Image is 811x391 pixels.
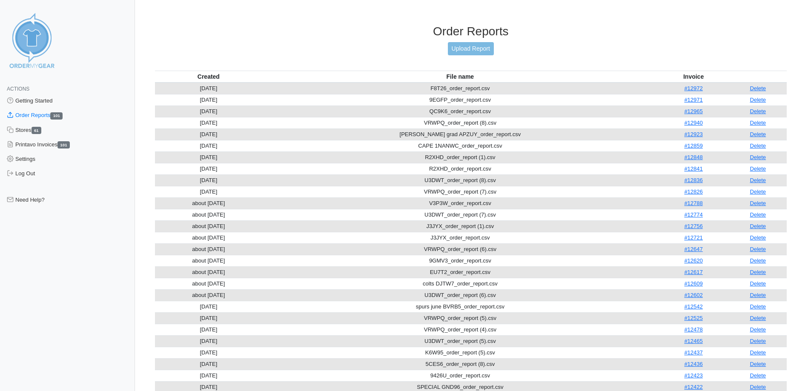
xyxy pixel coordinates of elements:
th: Created [155,71,263,83]
a: Delete [750,269,766,275]
a: #12437 [684,349,702,356]
td: colts DJTW7_order_report.csv [262,278,658,289]
td: J3JYX_order_report.csv [262,232,658,243]
a: Delete [750,326,766,333]
td: [DATE] [155,163,263,174]
td: about [DATE] [155,220,263,232]
a: #12841 [684,166,702,172]
span: 61 [32,127,42,134]
a: #12972 [684,85,702,91]
a: Delete [750,338,766,344]
a: #12423 [684,372,702,379]
td: 9426U_order_report.csv [262,370,658,381]
td: [DATE] [155,106,263,117]
a: Delete [750,246,766,252]
td: [DATE] [155,140,263,151]
a: #12756 [684,223,702,229]
a: Delete [750,292,766,298]
a: #12478 [684,326,702,333]
td: EU7T2_order_report.csv [262,266,658,278]
td: [DATE] [155,151,263,163]
td: 9EGFP_order_report.csv [262,94,658,106]
a: Delete [750,166,766,172]
td: about [DATE] [155,278,263,289]
td: VRWPQ_order_report (8).csv [262,117,658,128]
td: [DATE] [155,347,263,358]
td: U3DWT_order_report (5).csv [262,335,658,347]
a: Delete [750,108,766,114]
a: #12859 [684,143,702,149]
a: #12525 [684,315,702,321]
a: Upload Report [448,42,494,55]
td: 9GMV3_order_report.csv [262,255,658,266]
a: #12620 [684,257,702,264]
td: about [DATE] [155,243,263,255]
a: Delete [750,200,766,206]
a: Delete [750,177,766,183]
td: CAPE 1NANWC_order_report.csv [262,140,658,151]
td: U3DWT_order_report (7).csv [262,209,658,220]
a: #12602 [684,292,702,298]
td: about [DATE] [155,209,263,220]
a: #12721 [684,234,702,241]
a: #12436 [684,361,702,367]
td: VRWPQ_order_report (6).csv [262,243,658,255]
td: [PERSON_NAME] grad APZUY_order_report.csv [262,128,658,140]
a: Delete [750,361,766,367]
a: #12617 [684,269,702,275]
a: Delete [750,315,766,321]
td: [DATE] [155,128,263,140]
a: #12647 [684,246,702,252]
td: [DATE] [155,174,263,186]
a: Delete [750,280,766,287]
td: [DATE] [155,335,263,347]
td: F8T26_order_report.csv [262,83,658,94]
span: Actions [7,86,29,92]
a: Delete [750,97,766,103]
td: about [DATE] [155,266,263,278]
a: Delete [750,154,766,160]
td: VRWPQ_order_report (4).csv [262,324,658,335]
a: Delete [750,257,766,264]
a: #12965 [684,108,702,114]
th: File name [262,71,658,83]
a: #12836 [684,177,702,183]
a: #12940 [684,120,702,126]
a: #12609 [684,280,702,287]
a: #12923 [684,131,702,137]
a: Delete [750,234,766,241]
td: U3DWT_order_report (8).csv [262,174,658,186]
a: #12971 [684,97,702,103]
td: U3DWT_order_report (6).csv [262,289,658,301]
td: [DATE] [155,370,263,381]
td: [DATE] [155,117,263,128]
td: R2XHD_order_report.csv [262,163,658,174]
a: Delete [750,143,766,149]
td: about [DATE] [155,289,263,301]
a: Delete [750,223,766,229]
a: Delete [750,188,766,195]
td: [DATE] [155,94,263,106]
td: spurs june BVRB5_order_report.csv [262,301,658,312]
a: Delete [750,349,766,356]
a: Delete [750,131,766,137]
td: J3JYX_order_report (1).csv [262,220,658,232]
a: #12465 [684,338,702,344]
td: about [DATE] [155,232,263,243]
td: VRWPQ_order_report (5).csv [262,312,658,324]
td: about [DATE] [155,255,263,266]
td: [DATE] [155,324,263,335]
td: R2XHD_order_report (1).csv [262,151,658,163]
td: [DATE] [155,358,263,370]
a: Delete [750,211,766,218]
td: 5CES6_order_report (8).csv [262,358,658,370]
td: [DATE] [155,83,263,94]
a: #12848 [684,154,702,160]
td: K6W95_order_report (5).csv [262,347,658,358]
a: Delete [750,372,766,379]
a: Delete [750,120,766,126]
a: Delete [750,85,766,91]
span: 101 [50,112,63,120]
th: Invoice [658,71,729,83]
td: QC9K6_order_report.csv [262,106,658,117]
